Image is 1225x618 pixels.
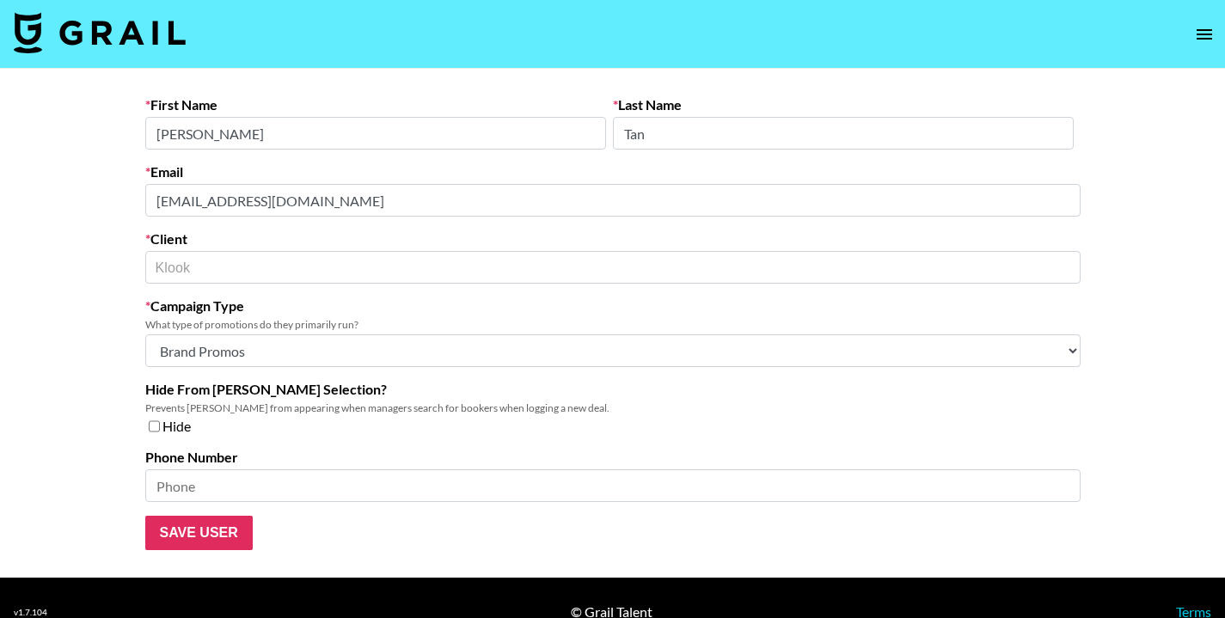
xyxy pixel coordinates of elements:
label: Phone Number [145,449,1081,466]
input: Last Name [613,117,1074,150]
label: First Name [145,96,606,113]
div: Prevents [PERSON_NAME] from appearing when managers search for bookers when logging a new deal. [145,401,1081,414]
div: What type of promotions do they primarily run? [145,318,1081,331]
button: open drawer [1187,17,1222,52]
div: v 1.7.104 [14,607,47,618]
label: Client [145,230,1081,248]
img: Grail Talent [14,12,186,53]
label: Email [145,163,1081,181]
input: Phone [145,469,1081,502]
label: Last Name [613,96,1074,113]
input: Save User [145,516,253,550]
label: Hide From [PERSON_NAME] Selection? [145,381,1081,398]
input: First Name [145,117,606,150]
span: Hide [162,418,191,435]
label: Campaign Type [145,297,1081,315]
input: Email [145,184,1081,217]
